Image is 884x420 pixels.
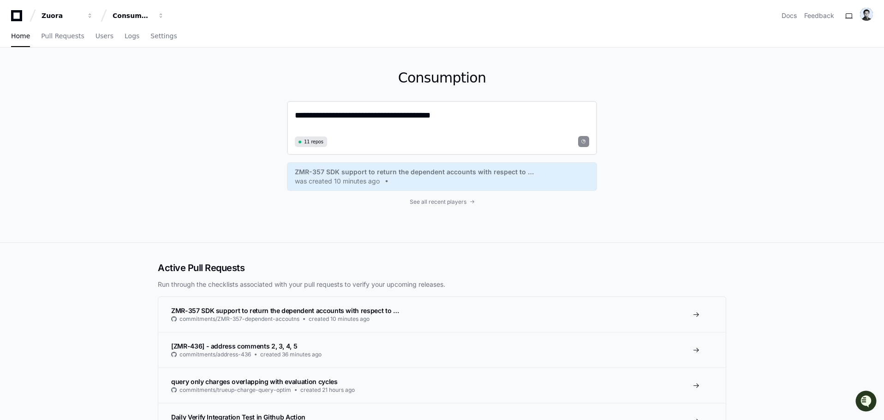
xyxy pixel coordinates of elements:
[96,26,113,47] a: Users
[171,342,297,350] span: [ZMR-436] - address comments 2, 3, 4, 5
[179,386,291,394] span: commitments/trueup-charge-query-optim
[42,11,81,20] div: Zuora
[9,37,168,52] div: Welcome
[150,26,177,47] a: Settings
[158,261,726,274] h2: Active Pull Requests
[125,33,139,39] span: Logs
[804,11,834,20] button: Feedback
[410,198,466,206] span: See all recent players
[41,33,84,39] span: Pull Requests
[41,26,84,47] a: Pull Requests
[860,8,873,21] img: ACg8ocL7JbNaRcKDAHmOcFndCKvbldqgd_b193I2G4v-zqcnNpo8dEw=s96-c
[179,315,299,323] span: commitments/ZMR-357-dependent-accoutns
[9,9,28,28] img: PlayerZero
[150,33,177,39] span: Settings
[171,307,399,314] span: ZMR-357 SDK support to return the dependent accounts with respect to …
[158,332,726,367] a: [ZMR-436] - address comments 2, 3, 4, 5commitments/address-436created 36 minutes ago
[38,7,97,24] button: Zuora
[158,367,726,403] a: query only charges overlapping with evaluation cyclescommitments/trueup-charge-query-optimcreated...
[65,96,112,104] a: Powered byPylon
[31,69,151,78] div: Start new chat
[260,351,322,358] span: created 36 minutes ago
[304,138,323,145] span: 11 repos
[92,97,112,104] span: Pylon
[287,198,597,206] a: See all recent players
[11,26,30,47] a: Home
[295,167,534,177] span: ZMR-357 SDK support to return the dependent accounts with respect to …
[96,33,113,39] span: Users
[31,78,134,85] div: We're offline, but we'll be back soon!
[157,71,168,83] button: Start new chat
[158,280,726,289] p: Run through the checklists associated with your pull requests to verify your upcoming releases.
[300,386,355,394] span: created 21 hours ago
[9,69,26,85] img: 1756235613930-3d25f9e4-fa56-45dd-b3ad-e072dfbd1548
[158,297,726,332] a: ZMR-357 SDK support to return the dependent accounts with respect to …commitments/ZMR-357-depende...
[11,33,30,39] span: Home
[171,378,337,385] span: query only charges overlapping with evaluation cycles
[854,390,879,414] iframe: Open customer support
[125,26,139,47] a: Logs
[113,11,152,20] div: Consumption
[309,315,370,323] span: created 10 minutes ago
[109,7,168,24] button: Consumption
[179,351,251,358] span: commitments/address-436
[782,11,797,20] a: Docs
[287,70,597,86] h1: Consumption
[295,167,589,186] a: ZMR-357 SDK support to return the dependent accounts with respect to …was created 10 minutes ago
[295,177,380,186] span: was created 10 minutes ago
